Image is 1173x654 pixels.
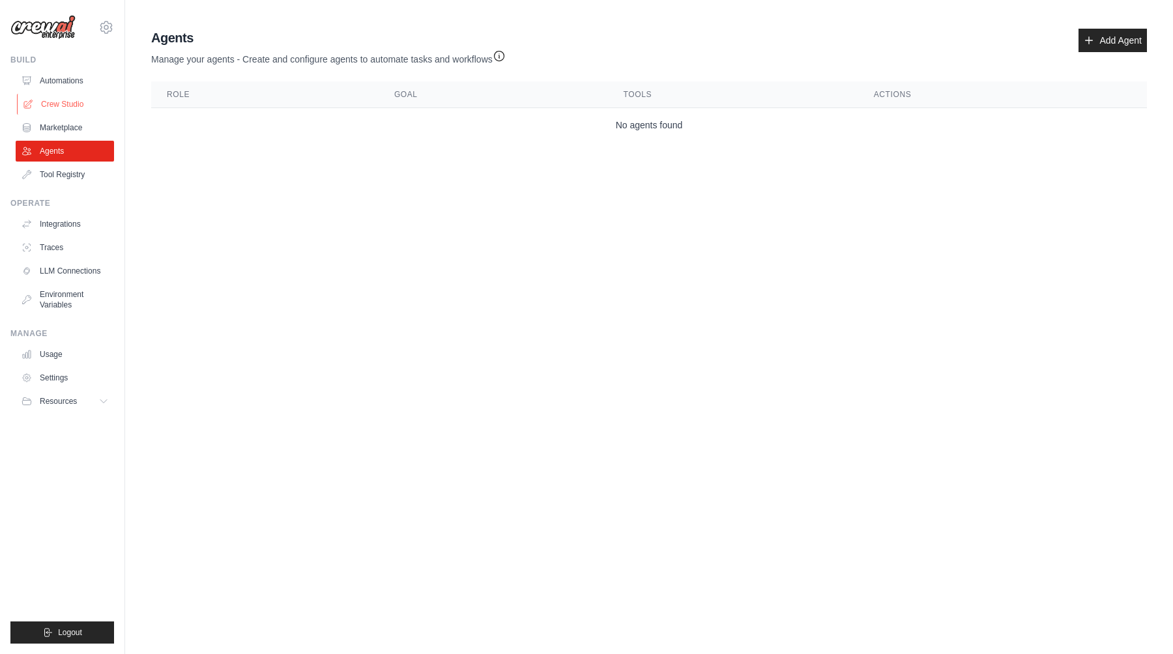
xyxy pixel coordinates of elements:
[151,47,506,66] p: Manage your agents - Create and configure agents to automate tasks and workflows
[151,108,1147,143] td: No agents found
[10,15,76,40] img: Logo
[379,81,608,108] th: Goal
[858,81,1147,108] th: Actions
[608,81,858,108] th: Tools
[17,94,115,115] a: Crew Studio
[1079,29,1147,52] a: Add Agent
[16,117,114,138] a: Marketplace
[151,81,379,108] th: Role
[40,396,77,406] span: Resources
[16,367,114,388] a: Settings
[10,621,114,644] button: Logout
[10,198,114,208] div: Operate
[16,391,114,412] button: Resources
[10,328,114,339] div: Manage
[16,237,114,258] a: Traces
[16,344,114,365] a: Usage
[16,141,114,162] a: Agents
[16,214,114,235] a: Integrations
[16,70,114,91] a: Automations
[151,29,506,47] h2: Agents
[16,284,114,315] a: Environment Variables
[58,627,82,638] span: Logout
[10,55,114,65] div: Build
[16,261,114,281] a: LLM Connections
[16,164,114,185] a: Tool Registry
